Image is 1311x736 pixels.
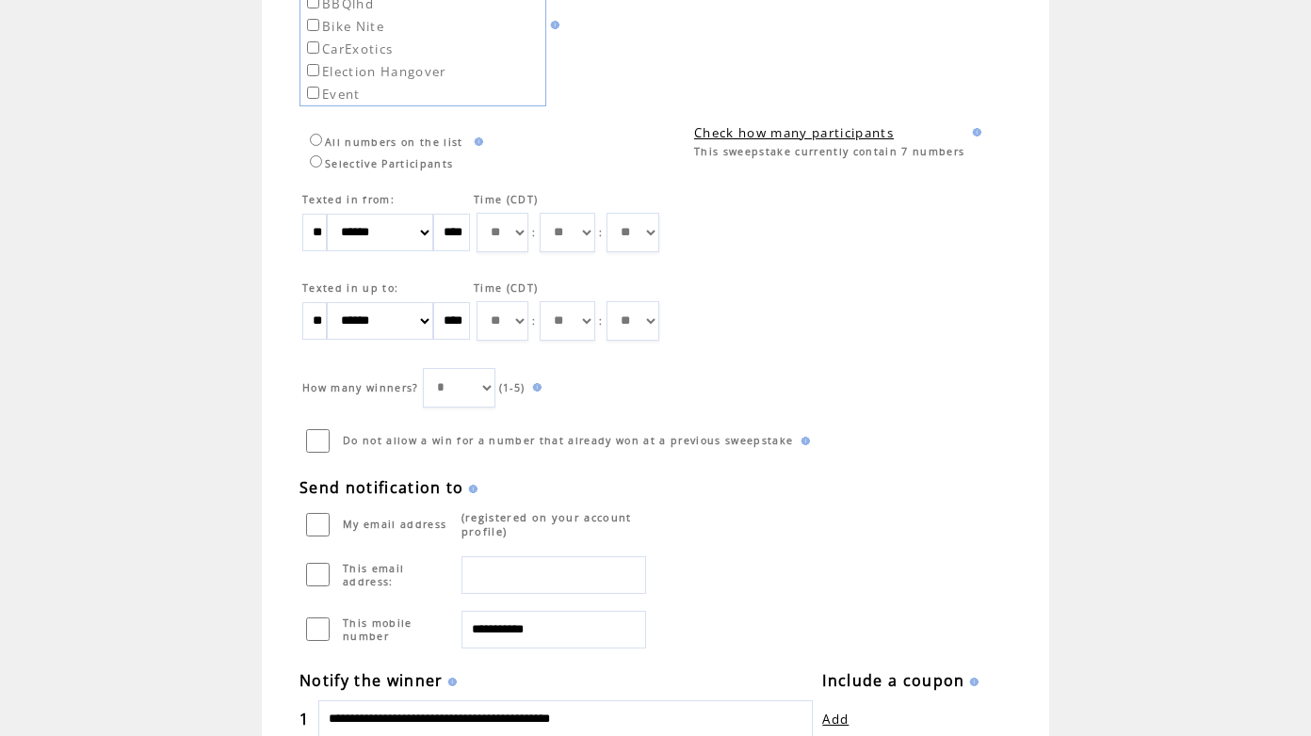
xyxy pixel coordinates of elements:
[532,314,536,328] span: :
[307,41,319,54] input: CarExotics
[532,226,536,239] span: :
[343,518,446,531] span: My email address
[599,226,603,239] span: :
[474,281,538,295] span: Time (CDT)
[307,87,319,99] input: Event
[303,86,361,103] label: Event
[343,434,793,447] span: Do not allow a win for a number that already won at a previous sweepstake
[343,562,404,588] span: This email address:
[299,477,464,498] span: Send notification to
[303,63,446,80] label: Election Hangover
[307,19,319,31] input: Bike Nite
[444,678,457,686] img: help.gif
[968,128,981,136] img: help.gif
[302,193,395,206] span: Texted in from:
[822,711,849,728] a: Add
[302,381,419,394] span: How many winners?
[965,678,979,686] img: help.gif
[528,383,542,392] img: help.gif
[474,193,538,206] span: Time (CDT)
[310,155,322,168] input: Selective Participants
[299,670,444,691] span: Notify the winner
[303,40,393,57] label: CarExotics
[797,437,810,445] img: help.gif
[305,136,463,149] label: All numbers on the list
[461,510,632,538] span: (registered on your account profile)
[299,709,309,729] span: 1
[302,281,398,295] span: Texted in up to:
[305,157,453,170] label: Selective Participants
[343,616,413,643] span: This mobile number
[307,64,319,76] input: Election Hangover
[694,145,964,158] span: This sweepstake currently contain 7 numbers
[464,485,477,493] img: help.gif
[822,670,964,691] span: Include a coupon
[303,18,384,35] label: Bike Nite
[499,381,526,394] span: (1-5)
[599,314,603,328] span: :
[310,134,322,146] input: All numbers on the list
[546,21,559,29] img: help.gif
[470,137,483,146] img: help.gif
[694,124,894,141] a: Check how many participants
